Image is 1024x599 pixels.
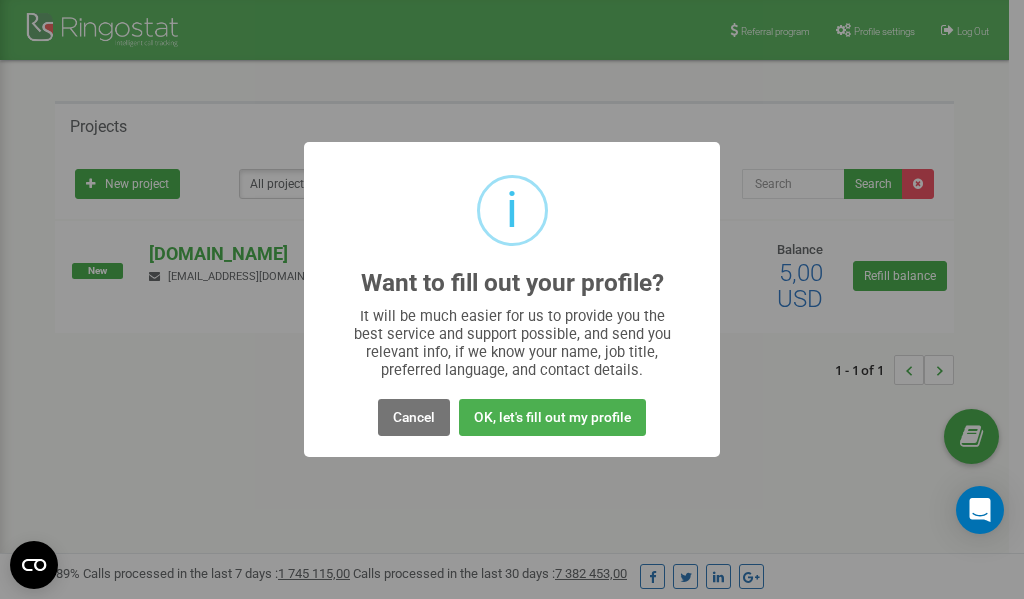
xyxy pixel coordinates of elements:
div: i [506,178,518,243]
h2: Want to fill out your profile? [361,270,664,297]
div: It will be much easier for us to provide you the best service and support possible, and send you ... [344,307,681,379]
div: Open Intercom Messenger [956,486,1004,534]
button: Open CMP widget [10,541,58,589]
button: Cancel [378,399,450,436]
button: OK, let's fill out my profile [459,399,646,436]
